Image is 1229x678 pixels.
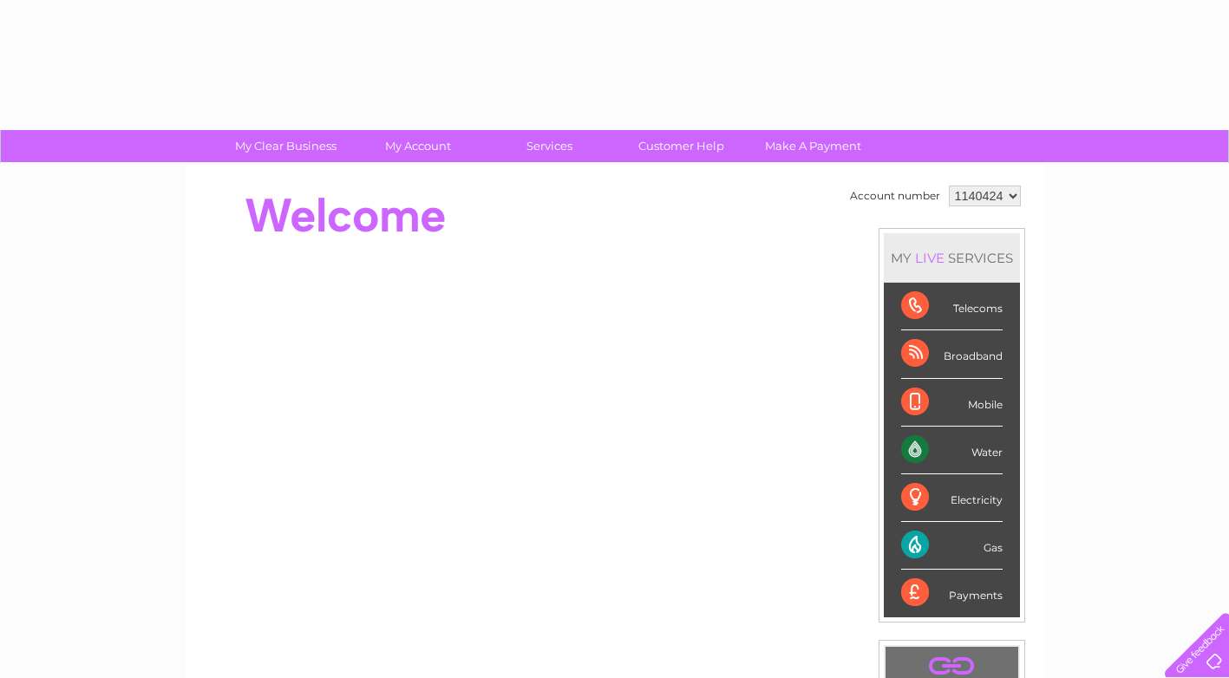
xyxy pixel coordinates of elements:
[901,570,1003,616] div: Payments
[901,427,1003,474] div: Water
[346,130,489,162] a: My Account
[610,130,753,162] a: Customer Help
[478,130,621,162] a: Services
[901,522,1003,570] div: Gas
[901,379,1003,427] div: Mobile
[901,330,1003,378] div: Broadband
[214,130,357,162] a: My Clear Business
[884,233,1020,283] div: MY SERVICES
[846,181,945,211] td: Account number
[901,474,1003,522] div: Electricity
[901,283,1003,330] div: Telecoms
[912,250,948,266] div: LIVE
[742,130,885,162] a: Make A Payment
